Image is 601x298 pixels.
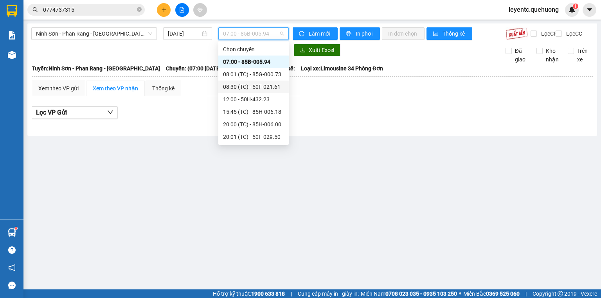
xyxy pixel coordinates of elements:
img: logo-vxr [7,5,17,17]
div: Xem theo VP gửi [38,84,79,93]
span: Miền Bắc [463,289,520,298]
span: Miền Nam [361,289,457,298]
img: solution-icon [8,31,16,39]
span: In phơi [356,29,374,38]
span: notification [8,264,16,271]
span: Làm mới [309,29,331,38]
button: bar-chartThống kê [426,27,472,40]
span: bar-chart [433,31,439,37]
span: Hỗ trợ kỹ thuật: [213,289,285,298]
img: 9k= [506,27,528,40]
b: Tuyến: Ninh Sơn - Phan Rang - [GEOGRAPHIC_DATA] [32,65,160,72]
strong: 1900 633 818 [251,291,285,297]
strong: 0708 023 035 - 0935 103 250 [385,291,457,297]
button: Lọc VP Gửi [32,106,118,119]
span: plus [161,7,167,13]
span: Kho nhận [543,47,562,64]
div: Chọn chuyến [223,45,284,54]
img: icon-new-feature [569,6,576,13]
div: Xem theo VP nhận [93,84,138,93]
span: aim [197,7,203,13]
div: 07:00 - 85B-005.94 [223,57,284,66]
span: Ninh Sơn - Phan Rang - Miền Tây [36,28,152,39]
div: 08:01 (TC) - 85G-000.73 [223,70,284,79]
button: downloadXuất Excel [294,44,340,56]
span: search [32,7,38,13]
button: aim [193,3,207,17]
span: message [8,282,16,289]
span: | [291,289,292,298]
span: Trên xe [574,47,593,64]
div: Thống kê [152,84,175,93]
img: warehouse-icon [8,51,16,59]
span: leyentc.quehuong [502,5,565,14]
button: caret-down [583,3,596,17]
span: | [525,289,527,298]
span: Đã giao [512,47,531,64]
span: Chuyến: (07:00 [DATE]) [166,64,223,73]
button: syncLàm mới [293,27,338,40]
span: sync [299,31,306,37]
span: ⚪️ [459,292,461,295]
sup: 1 [15,227,17,230]
span: printer [346,31,353,37]
span: question-circle [8,246,16,254]
span: Cung cấp máy in - giấy in: [298,289,359,298]
span: Thống kê [443,29,466,38]
div: 12:00 - 50H-432.23 [223,95,284,104]
button: plus [157,3,171,17]
span: Loại xe: Limousine 34 Phòng Đơn [301,64,383,73]
span: file-add [179,7,185,13]
input: Tìm tên, số ĐT hoặc mã đơn [43,5,135,14]
span: 1 [574,4,577,9]
span: close-circle [137,7,142,12]
button: In đơn chọn [382,27,425,40]
button: printerIn phơi [340,27,380,40]
span: 07:00 - 85B-005.94 [223,28,284,39]
span: copyright [558,291,563,296]
input: 14/08/2025 [168,29,200,38]
div: Chọn chuyến [218,43,289,56]
span: close-circle [137,6,142,14]
div: 20:01 (TC) - 50F-029.50 [223,133,284,141]
span: Lọc VP Gửi [36,108,67,117]
img: warehouse-icon [8,228,16,237]
span: Lọc CC [563,29,583,38]
sup: 1 [573,4,578,9]
div: 15:45 (TC) - 85H-006.18 [223,108,284,116]
strong: 0369 525 060 [486,291,520,297]
span: caret-down [586,6,593,13]
div: 08:30 (TC) - 50F-021.61 [223,83,284,91]
button: file-add [175,3,189,17]
span: Lọc CR [538,29,558,38]
span: down [107,109,113,115]
div: 20:00 (TC) - 85H-006.00 [223,120,284,129]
